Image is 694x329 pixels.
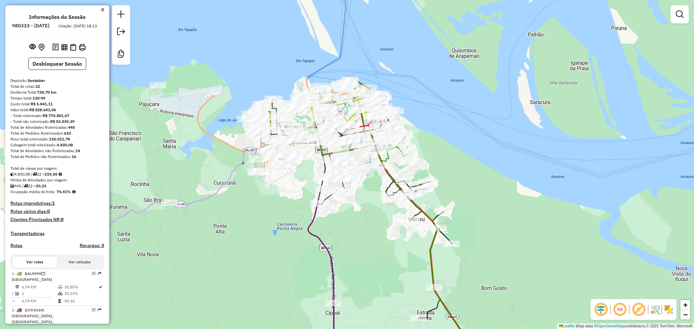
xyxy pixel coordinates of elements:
td: / [12,290,15,297]
img: Fluxo de ruas [650,304,660,315]
strong: 20,23 [36,183,46,188]
div: - Total roteirizado: [10,113,104,119]
div: Média de Atividades por viagem: [10,177,104,183]
button: Desbloquear Sessão [28,58,86,70]
div: Atividade não roteirizada - 53.352.717 FLAVIO DA [374,93,390,99]
a: Zoom out [680,310,690,320]
td: 6,74 KM [21,298,58,304]
div: Atividade não roteirizada - A L F DA ROCHA COMER [338,80,354,86]
a: OpenStreetMap [597,324,625,328]
i: Tempo total em rota [58,299,61,303]
div: Atividade não roteirizada - MAX CORDEIRO BENTES [372,91,388,98]
h4: Rotas improdutivas: [10,201,104,206]
span: BAL9999 [25,271,41,276]
strong: R$ 828.641,06 [29,107,56,112]
button: Ver rotas [12,257,57,268]
a: Zoom in [680,300,690,310]
td: 35,23% [64,290,98,297]
div: Atividade não roteirizada - MIZAEL DE FRANCA PER [371,92,387,98]
div: Total de Atividades Roteirizadas: [10,125,104,130]
div: Total de Atividades não Roteirizadas: [10,148,104,154]
img: Porto [375,94,387,106]
span: − [683,310,687,319]
h4: Rotas vários dias: [10,209,104,214]
strong: 74,41% [57,189,71,194]
button: Ver veículos [57,257,102,268]
span: Ocupação média da frota: [10,189,55,194]
strong: 219,55 [45,172,57,177]
button: Visualizar relatório de Roteirização [60,43,69,51]
div: Depósito: [10,78,104,84]
strong: 445 [68,125,75,130]
div: Atividade não roteirizada - DOUGLAS VILELA [369,94,386,100]
div: Atividade não roteirizada - Nilza Regina Balieir [341,80,357,86]
strong: 610 [64,131,71,136]
i: Cubagem total roteirizado [10,172,14,176]
strong: 16 [72,154,76,159]
div: Distância Total: [10,89,104,95]
button: Visualizar Romaneio [69,43,77,52]
div: Atividade não roteirizada - DOUGLAS VILELA [369,94,385,100]
div: Atividade não roteirizada - MAURA PATRICIA RABEL [150,82,166,88]
div: Valor total: [10,107,104,113]
td: = [12,298,15,304]
em: Rota exportada [98,308,102,312]
strong: R$ 774.801,67 [43,113,69,118]
strong: 135.011,78 [49,137,70,141]
button: Exibir sessão original [28,42,37,52]
i: % de utilização do peso [58,285,63,289]
strong: 14 [75,148,80,153]
div: Atividade não roteirizada - FRANCEILSON CARDOSO [373,97,389,104]
button: Imprimir Rotas [77,43,87,52]
div: Tempo total: [10,95,104,101]
div: Total de caixas por viagem: [10,165,104,171]
i: Rota otimizada [99,285,102,289]
td: 1 [21,290,58,297]
div: Custo total: [10,101,104,107]
button: Centralizar mapa no depósito ou ponto de apoio [37,42,46,52]
span: | [576,324,577,328]
h4: Recargas: 8 [80,243,104,248]
span: + [683,301,687,309]
div: Total de Pedidos Roteirizados: [10,130,104,136]
h4: Transportadoras [10,231,104,236]
em: Média calculada utilizando a maior ocupação (%Peso ou %Cubagem) de cada rota da sessão. Rotas cro... [72,190,75,194]
span: QVO3G69 [25,308,43,312]
h6: 980333 - [DATE] [12,23,49,29]
img: Exibir/Ocultar setores [663,304,674,315]
i: % de utilização da cubagem [58,292,63,296]
a: Clique aqui para minimizar o painel [101,6,104,13]
strong: R$ 53.839,39 [50,119,75,124]
td: 6,74 KM [21,284,58,290]
span: Ocultar NR [612,302,628,317]
i: Total de Atividades [15,292,19,296]
strong: 22 [35,84,40,89]
div: - Total não roteirizado: [10,119,104,125]
div: Atividade não roteirizada - LUIS EDUARDO GATO LO [371,92,388,99]
strong: 4.830,08 [57,142,73,147]
td: 00:16 [64,298,98,304]
div: 4.830,08 / 22 = [10,171,104,177]
td: 35,55% [64,284,98,290]
a: Criar modelo [115,47,128,62]
div: Peso total roteirizado: [10,136,104,142]
div: 445 / 22 = [10,183,104,189]
a: Nova sessão e pesquisa [115,8,128,22]
strong: 738,70 km [37,90,57,95]
strong: R$ 5.841,11 [31,101,53,106]
em: Opções [92,271,96,275]
div: Atividade não roteirizada - A L F DA ROCHA COMER [276,135,293,141]
h4: Clientes Priorizados NR: [10,217,104,222]
div: Total de rotas: [10,84,104,89]
i: Meta Caixas/viagem: 1,00 Diferença: 218,55 [59,172,62,176]
a: Exibir filtros [673,8,686,21]
div: Atividade não roteirizada - DIEIMISON FERREIRA B [370,92,386,99]
strong: Santabier [28,78,45,83]
em: Opções [92,308,96,312]
em: Rota exportada [98,271,102,275]
a: Leaflet [559,324,575,328]
strong: 1 [52,200,55,206]
i: Total de Atividades [10,184,14,188]
div: Criação: [DATE] 18:13 [56,23,100,29]
button: Logs desbloquear sessão [51,42,60,52]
